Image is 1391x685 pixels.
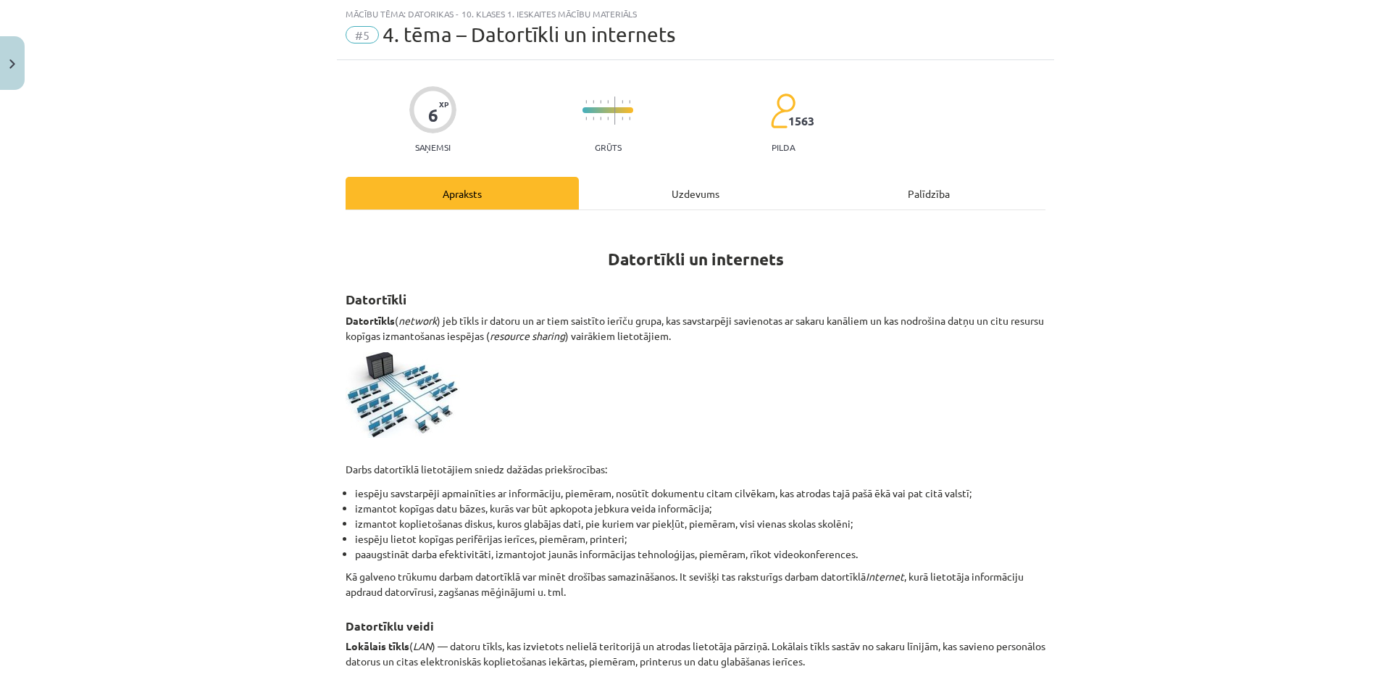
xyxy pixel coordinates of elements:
span: #5 [346,26,379,43]
img: icon-short-line-57e1e144782c952c97e751825c79c345078a6d821885a25fce030b3d8c18986b.svg [607,117,609,120]
li: izmantot koplietošanas diskus, kuros glabājas dati, pie kuriem var piekļūt, piemēram, visi vienas... [355,516,1045,531]
strong: Lokālais tīkls [346,639,409,652]
span: XP [439,100,448,108]
img: icon-short-line-57e1e144782c952c97e751825c79c345078a6d821885a25fce030b3d8c18986b.svg [600,100,601,104]
li: izmantot kopīgas datu bāzes, kurās var būt apkopota jebkura veida informācija; [355,501,1045,516]
li: iespēju savstarpēji apmainīties ar informāciju, piemēram, nosūtīt dokumentu citam cilvēkam, kas a... [355,486,1045,501]
img: icon-short-line-57e1e144782c952c97e751825c79c345078a6d821885a25fce030b3d8c18986b.svg [593,117,594,120]
em: LAN [413,639,432,652]
p: Kā galveno trūkumu darbam datortīklā var minēt drošības samazināšanos. It sevišķi tas raksturīgs ... [346,569,1045,599]
strong: Datortīkli [346,291,406,307]
div: Apraksts [346,177,579,209]
p: ( ) jeb tīkls ir datoru un ar tiem saistīto ierīču grupa, kas savstarpēji savienotas ar sakaru ka... [346,313,1045,344]
img: icon-long-line-d9ea69661e0d244f92f715978eff75569469978d946b2353a9bb055b3ed8787d.svg [614,96,616,125]
em: network [398,314,437,327]
img: icon-short-line-57e1e144782c952c97e751825c79c345078a6d821885a25fce030b3d8c18986b.svg [622,117,623,120]
div: Uzdevums [579,177,812,209]
img: icon-short-line-57e1e144782c952c97e751825c79c345078a6d821885a25fce030b3d8c18986b.svg [585,117,587,120]
div: 6 [428,105,438,125]
p: ( ) — datoru tīkls, kas izvietots nelielā teritorijā un atrodas lietotāja pārziņā. Lokālais tīkls... [346,639,1045,684]
strong: Datortīklu veidi [346,618,434,634]
li: paaugstināt darba efektivitāti, izmantojot jaunās informācijas tehnoloģijas, piemēram, rīkot vide... [355,547,1045,562]
p: Saņemsi [409,142,456,152]
img: students-c634bb4e5e11cddfef0936a35e636f08e4e9abd3cc4e673bd6f9a4125e45ecb1.svg [770,93,795,129]
img: icon-short-line-57e1e144782c952c97e751825c79c345078a6d821885a25fce030b3d8c18986b.svg [622,100,623,104]
img: icon-short-line-57e1e144782c952c97e751825c79c345078a6d821885a25fce030b3d8c18986b.svg [629,100,630,104]
img: icon-short-line-57e1e144782c952c97e751825c79c345078a6d821885a25fce030b3d8c18986b.svg [600,117,601,120]
div: Palīdzība [812,177,1045,209]
span: 4. tēma – Datortīkli un internets [383,22,675,46]
strong: Datortīkls [346,314,395,327]
span: 1563 [788,115,814,128]
img: icon-close-lesson-0947bae3869378f0d4975bcd49f059093ad1ed9edebbc8119c70593378902aed.svg [9,59,15,69]
em: resource sharing [490,329,565,342]
strong: Datortīkli un internets [608,249,784,270]
p: Grūts [595,142,622,152]
p: pilda [772,142,795,152]
div: Mācību tēma: Datorikas - 10. klases 1. ieskaites mācību materiāls [346,9,1045,19]
li: iespēju lietot kopīgas perifērijas ierīces, piemēram, printeri; [355,531,1045,547]
p: Darbs datortīklā lietotājiem sniedz dažādas priekšrocības: [346,447,1045,477]
img: icon-short-line-57e1e144782c952c97e751825c79c345078a6d821885a25fce030b3d8c18986b.svg [629,117,630,120]
img: icon-short-line-57e1e144782c952c97e751825c79c345078a6d821885a25fce030b3d8c18986b.svg [607,100,609,104]
img: icon-short-line-57e1e144782c952c97e751825c79c345078a6d821885a25fce030b3d8c18986b.svg [585,100,587,104]
img: icon-short-line-57e1e144782c952c97e751825c79c345078a6d821885a25fce030b3d8c18986b.svg [593,100,594,104]
em: Internet [866,570,904,583]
